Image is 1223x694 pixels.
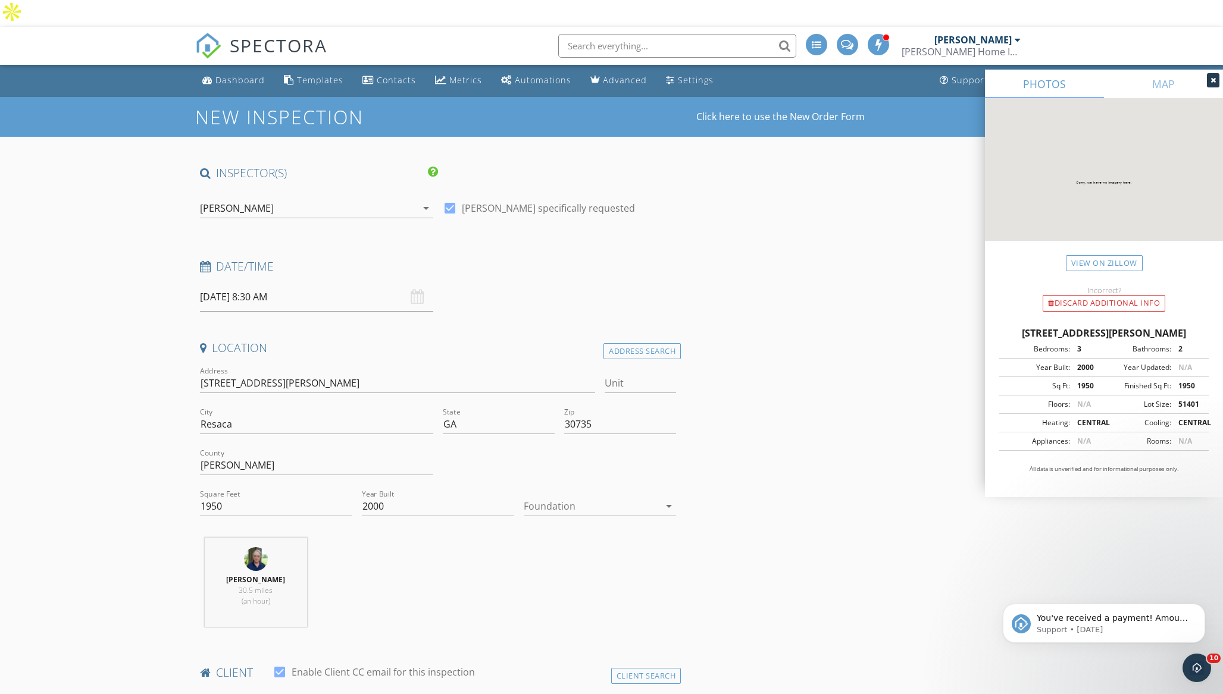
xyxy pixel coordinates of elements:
a: Automations (Advanced) [496,70,576,92]
div: 51401 [1171,399,1205,410]
div: [PERSON_NAME] [934,34,1012,46]
span: N/A [1077,436,1091,446]
i: arrow_drop_down [419,201,433,215]
div: Sq Ft: [1003,381,1070,391]
h1: New Inspection [195,106,459,127]
p: All data is unverified and for informational purposes only. [999,465,1209,473]
span: 30.5 miles [239,585,273,595]
input: Search everything... [558,34,796,58]
a: SPECTORA [195,43,327,68]
div: CENTRAL [1070,417,1104,428]
i: arrow_drop_down [662,499,676,513]
img: brown_headshotjpg.jpg [244,547,268,571]
div: Year Built: [1003,362,1070,373]
div: Dashboard [215,74,265,86]
iframe: Intercom live chat [1183,654,1211,682]
a: Dashboard [198,70,270,92]
span: N/A [1178,362,1192,372]
div: [PERSON_NAME] [200,203,274,213]
p: Message from Support, sent 1d ago [52,46,205,56]
div: 2 [1171,344,1205,354]
img: streetview [985,98,1223,269]
label: Enable Client CC email for this inspection [292,666,475,678]
div: Support Center [952,74,1021,86]
div: Bedrooms: [1003,344,1070,354]
div: 1950 [1171,381,1205,391]
span: N/A [1077,399,1091,409]
div: Cooling: [1104,417,1171,428]
div: [STREET_ADDRESS][PERSON_NAME] [999,326,1209,340]
div: Automations [515,74,571,86]
label: [PERSON_NAME] specifically requested [462,202,635,214]
a: Click here to use the New Order Form [696,112,865,121]
div: Finished Sq Ft: [1104,381,1171,391]
span: N/A [1178,436,1192,446]
div: Heating: [1003,417,1070,428]
a: Settings [661,70,718,92]
span: You've received a payment! Amount $400.00 Fee $13.40 Net $386.60 Transaction # pi_3SBxM9K7snlDGpR... [52,34,205,174]
div: Metrics [449,74,482,86]
div: Appliances: [1003,436,1070,447]
a: Contacts [358,70,421,92]
h4: Location [200,340,677,356]
div: Year Updated: [1104,362,1171,373]
div: Lot Size: [1104,399,1171,410]
div: Templates [297,74,343,86]
a: Support Center [935,70,1026,92]
div: Client Search [611,668,681,684]
div: Discard Additional info [1043,295,1165,312]
div: CENTRAL [1171,417,1205,428]
img: The Best Home Inspection Software - Spectora [195,33,221,59]
a: Advanced [586,70,652,92]
h4: Date/Time [200,259,677,274]
a: Templates [279,70,348,92]
div: 1950 [1070,381,1104,391]
div: Floors: [1003,399,1070,410]
div: Advanced [603,74,647,86]
h4: INSPECTOR(S) [200,165,438,181]
strong: [PERSON_NAME] [226,574,285,585]
div: Address Search [603,343,681,359]
a: Metrics [430,70,487,92]
div: Contacts [377,74,416,86]
a: PHOTOS [985,70,1104,98]
div: Brown's Home Inspections [902,46,1021,58]
div: Settings [678,74,714,86]
div: 2000 [1070,362,1104,373]
span: SPECTORA [230,33,327,58]
a: View on Zillow [1066,255,1143,271]
div: Rooms: [1104,436,1171,447]
span: 10 [1207,654,1221,663]
span: (an hour) [242,596,270,606]
iframe: Intercom notifications message [985,579,1223,662]
div: Incorrect? [985,285,1223,295]
div: 3 [1070,344,1104,354]
input: Select date [200,282,433,312]
div: Bathrooms: [1104,344,1171,354]
h4: client [200,665,677,680]
a: MAP [1104,70,1223,98]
